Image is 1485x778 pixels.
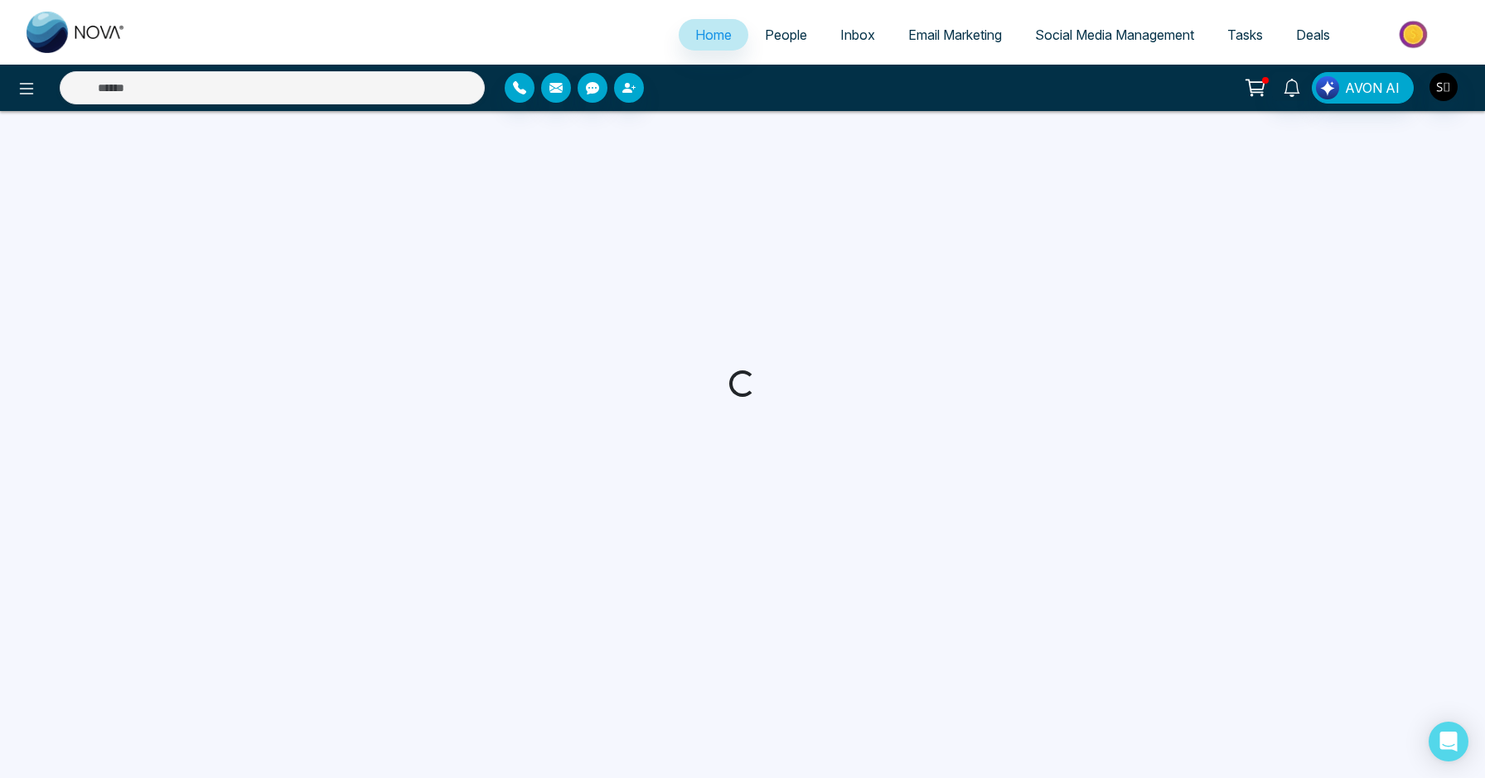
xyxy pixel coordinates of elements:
a: Home [679,19,748,51]
span: Inbox [840,27,875,43]
span: Home [695,27,732,43]
img: User Avatar [1429,73,1458,101]
span: Email Marketing [908,27,1002,43]
span: AVON AI [1345,78,1400,98]
img: Nova CRM Logo [27,12,126,53]
div: Open Intercom Messenger [1429,722,1468,761]
button: AVON AI [1312,72,1414,104]
a: People [748,19,824,51]
a: Social Media Management [1018,19,1211,51]
a: Email Marketing [892,19,1018,51]
a: Deals [1279,19,1347,51]
span: People [765,27,807,43]
a: Tasks [1211,19,1279,51]
span: Social Media Management [1035,27,1194,43]
img: Lead Flow [1316,76,1339,99]
span: Deals [1296,27,1330,43]
img: Market-place.gif [1355,16,1475,53]
span: Tasks [1227,27,1263,43]
a: Inbox [824,19,892,51]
